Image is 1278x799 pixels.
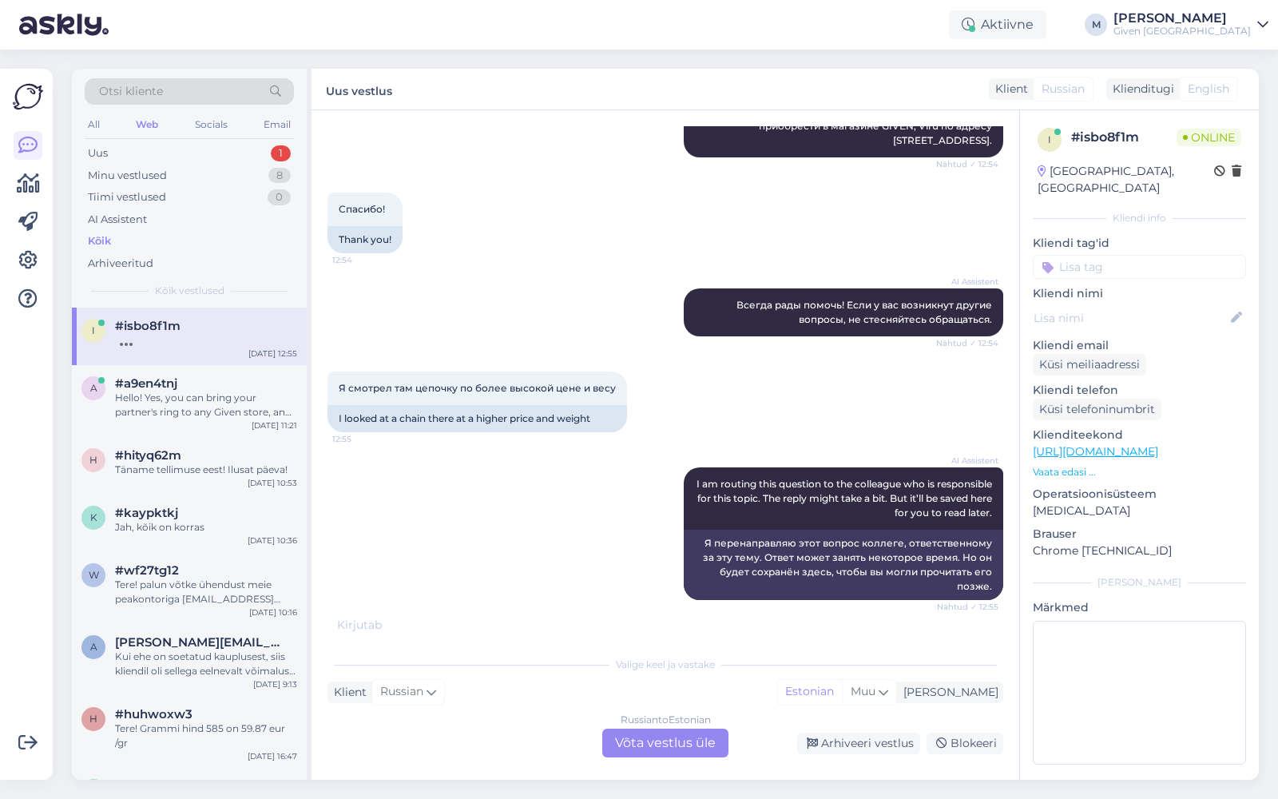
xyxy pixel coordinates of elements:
[382,618,384,632] span: .
[1188,81,1229,97] span: English
[89,454,97,466] span: h
[937,601,998,613] span: Nähtud ✓ 12:55
[1033,503,1246,519] p: [MEDICAL_DATA]
[88,233,111,249] div: Kõik
[327,658,1003,672] div: Valige keel ja vastake
[1033,465,1246,479] p: Vaata edasi ...
[90,382,97,394] span: a
[268,189,291,205] div: 0
[1033,285,1246,302] p: Kliendi nimi
[248,535,297,547] div: [DATE] 10:36
[736,299,994,325] span: Всегда рады помочь! Если у вас возникнут другие вопросы, не стесняйтесь обращаться.
[1033,575,1246,590] div: [PERSON_NAME]
[1033,486,1246,503] p: Operatsioonisüsteem
[115,721,297,750] div: Tere! Grammi hind 585 on 59.87 eur /gr
[621,713,711,727] div: Russian to Estonian
[327,226,403,253] div: Thank you!
[248,750,297,762] div: [DATE] 16:47
[248,348,297,360] div: [DATE] 12:55
[797,733,920,754] div: Arhiveeri vestlus
[684,530,1003,600] div: Я перенаправляю этот вопрос коллеге, ответственному за эту тему. Ответ может занять некоторое вре...
[133,114,161,135] div: Web
[115,506,178,520] span: #kaypktkj
[89,713,97,725] span: h
[88,212,147,228] div: AI Assistent
[326,78,392,100] label: Uus vestlus
[253,678,297,690] div: [DATE] 9:13
[271,145,291,161] div: 1
[1113,12,1251,25] div: [PERSON_NAME]
[115,391,297,419] div: Hello! Yes, you can bring your partner's ring to any Given store, and our staff will be able to m...
[115,635,281,650] span: Anastassia.kostyuchenko@gmail.com
[327,617,1003,634] div: Kirjutab
[89,569,99,581] span: w
[1033,526,1246,543] p: Brauser
[115,578,297,606] div: Tere! palun võtke ühendust meie peakontoriga [EMAIL_ADDRESS][DOMAIN_NAME]
[252,419,297,431] div: [DATE] 11:21
[268,168,291,184] div: 8
[115,650,297,678] div: Kui ehe on soetatud kauplusest, siis kliendil oli sellega eelnevalt võimalus tutvuda, seetõttu ei...
[989,81,1028,97] div: Klient
[1033,444,1158,459] a: [URL][DOMAIN_NAME]
[192,114,231,135] div: Socials
[1071,128,1177,147] div: # isbo8f1m
[1033,427,1246,443] p: Klienditeekond
[380,683,423,701] span: Russian
[1048,133,1051,145] span: i
[327,684,367,701] div: Klient
[1113,25,1251,38] div: Given [GEOGRAPHIC_DATA]
[85,114,103,135] div: All
[1033,543,1246,559] p: Chrome [TECHNICAL_ID]
[1033,337,1246,354] p: Kliendi email
[13,81,43,112] img: Askly Logo
[88,189,166,205] div: Tiimi vestlused
[249,606,297,618] div: [DATE] 10:16
[1033,399,1161,420] div: Küsi telefoninumbrit
[1033,235,1246,252] p: Kliendi tag'id
[88,168,167,184] div: Minu vestlused
[88,256,153,272] div: Arhiveeritud
[939,455,998,467] span: AI Assistent
[115,563,179,578] span: #wf27tg12
[115,376,177,391] span: #a9en4tnj
[927,733,1003,754] div: Blokeeri
[248,477,297,489] div: [DATE] 10:53
[1033,255,1246,279] input: Lisa tag
[92,324,95,336] span: i
[936,158,998,170] span: Nähtud ✓ 12:54
[1177,129,1241,146] span: Online
[260,114,294,135] div: Email
[115,463,297,477] div: Täname tellimuse eest! Ilusat päeva!
[697,478,994,519] span: I am routing this question to the colleague who is responsible for this topic. The reply might ta...
[1042,81,1085,97] span: Russian
[949,10,1046,39] div: Aktiivne
[897,684,998,701] div: [PERSON_NAME]
[115,779,173,793] span: #6exalvcl
[1033,599,1246,616] p: Märkmed
[1033,382,1246,399] p: Kliendi telefon
[1033,354,1146,376] div: Küsi meiliaadressi
[1033,211,1246,225] div: Kliendi info
[777,680,842,704] div: Estonian
[90,641,97,653] span: A
[939,276,998,288] span: AI Assistent
[602,729,728,757] div: Võta vestlus üle
[88,145,108,161] div: Uus
[115,319,181,333] span: #isbo8f1m
[339,203,385,215] span: Спасибо!
[115,520,297,535] div: Jah, kõik on korras
[1034,309,1228,327] input: Lisa nimi
[1038,163,1214,197] div: [GEOGRAPHIC_DATA], [GEOGRAPHIC_DATA]
[1106,81,1174,97] div: Klienditugi
[115,448,181,463] span: #hityq62m
[99,83,163,100] span: Otsi kliente
[724,105,994,146] span: Цепочку стоимостью 1599 евро можно посмотреть и приобрести в магазине GIVEN, Viru по адресу [STRE...
[332,254,392,266] span: 12:54
[332,433,392,445] span: 12:55
[327,405,627,432] div: I looked at a chain there at a higher price and weight
[1113,12,1268,38] a: [PERSON_NAME]Given [GEOGRAPHIC_DATA]
[936,337,998,349] span: Nähtud ✓ 12:54
[115,707,192,721] span: #huhwoxw3
[1085,14,1107,36] div: M
[851,684,875,698] span: Muu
